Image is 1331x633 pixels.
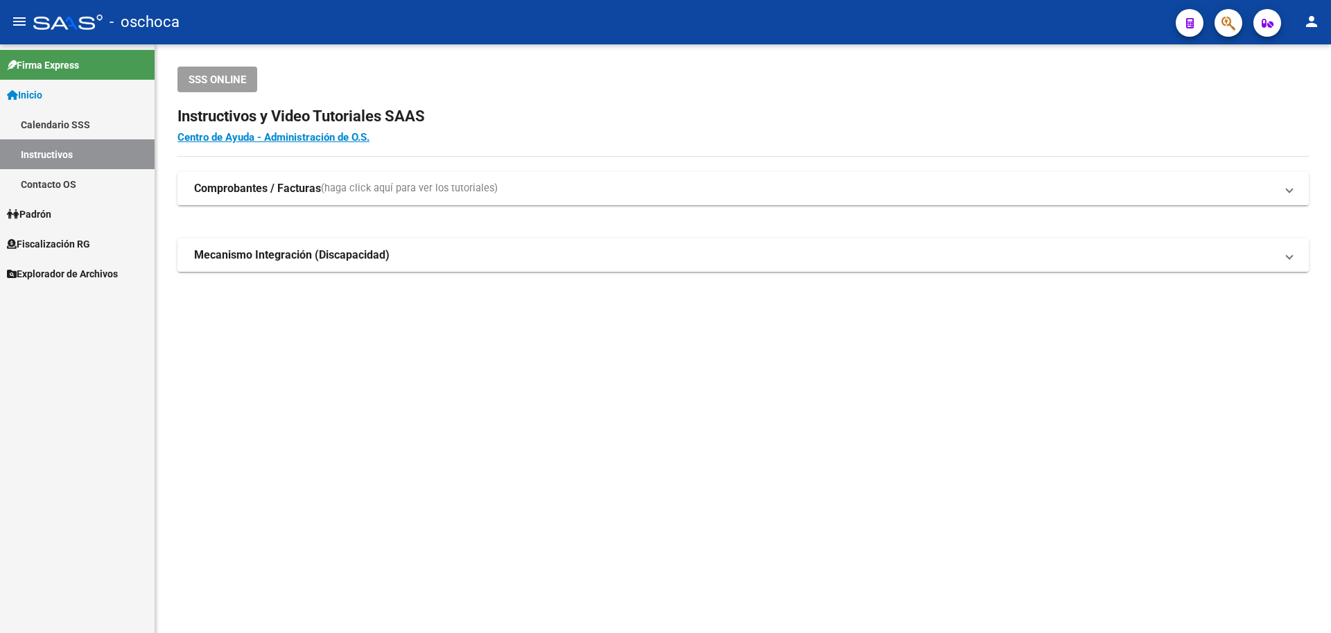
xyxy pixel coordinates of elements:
[7,236,90,252] span: Fiscalización RG
[7,58,79,73] span: Firma Express
[177,172,1309,205] mat-expansion-panel-header: Comprobantes / Facturas(haga click aquí para ver los tutoriales)
[7,266,118,281] span: Explorador de Archivos
[177,103,1309,130] h2: Instructivos y Video Tutoriales SAAS
[194,248,390,263] strong: Mecanismo Integración (Discapacidad)
[177,131,369,144] a: Centro de Ayuda - Administración de O.S.
[7,207,51,222] span: Padrón
[11,13,28,30] mat-icon: menu
[189,73,246,86] span: SSS ONLINE
[177,67,257,92] button: SSS ONLINE
[110,7,180,37] span: - oschoca
[194,181,321,196] strong: Comprobantes / Facturas
[7,87,42,103] span: Inicio
[177,239,1309,272] mat-expansion-panel-header: Mecanismo Integración (Discapacidad)
[1284,586,1317,619] iframe: Intercom live chat
[321,181,498,196] span: (haga click aquí para ver los tutoriales)
[1303,13,1320,30] mat-icon: person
